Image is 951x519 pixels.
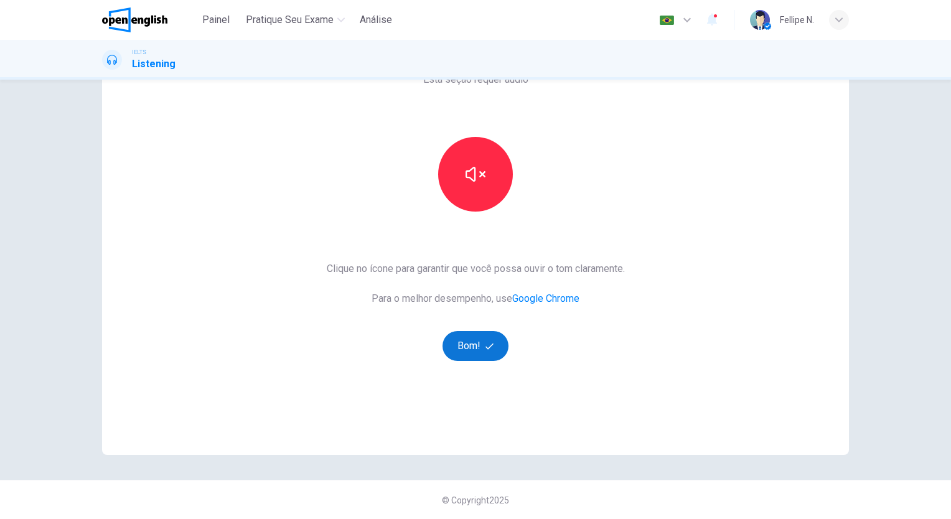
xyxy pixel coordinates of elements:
button: Bom! [443,331,509,361]
span: IELTS [132,48,146,57]
span: Análise [360,12,392,27]
span: Clique no ícone para garantir que você possa ouvir o tom claramente. [327,261,625,276]
div: Fellipe N. [780,12,814,27]
a: OpenEnglish logo [102,7,196,32]
span: Para o melhor desempenho, use [327,291,625,306]
span: Esta seção requer áudio [423,72,528,87]
button: Pratique seu exame [241,9,350,31]
button: Análise [355,9,397,31]
span: © Copyright 2025 [442,495,509,505]
span: Pratique seu exame [246,12,334,27]
img: pt [659,16,675,25]
a: Google Chrome [512,292,579,304]
img: Profile picture [750,10,770,30]
h1: Listening [132,57,176,72]
img: OpenEnglish logo [102,7,167,32]
span: Painel [202,12,230,27]
button: Painel [196,9,236,31]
